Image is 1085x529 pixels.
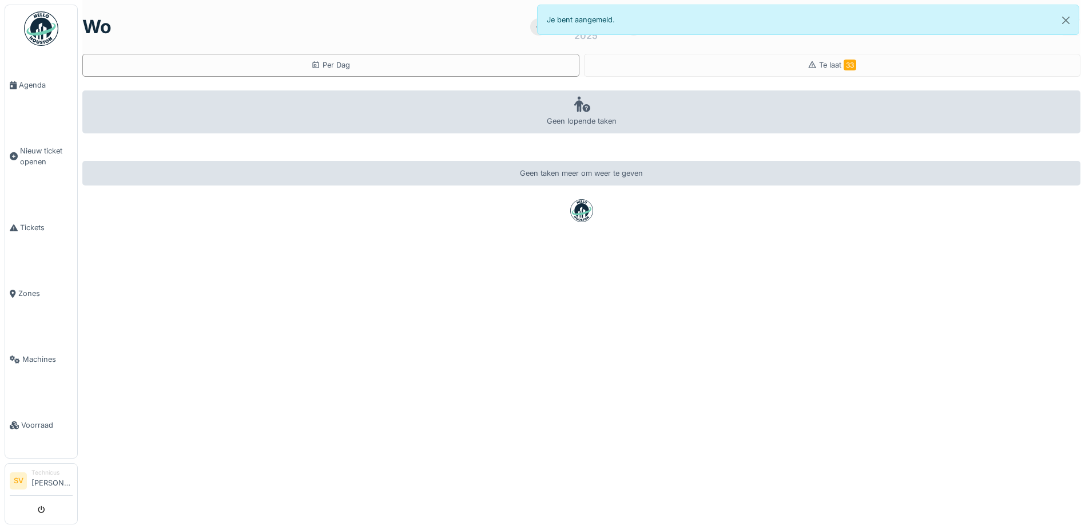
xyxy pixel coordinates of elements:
[537,5,1080,35] div: Je bent aangemeld.
[5,260,77,326] a: Zones
[22,354,73,365] span: Machines
[19,80,73,90] span: Agenda
[570,199,593,222] img: badge-BVDL4wpA.svg
[24,11,58,46] img: Badge_color-CXgf-gQk.svg
[574,29,598,42] div: 2025
[5,118,77,195] a: Nieuw ticket openen
[31,468,73,477] div: Technicus
[5,195,77,260] a: Tickets
[82,90,1080,133] div: Geen lopende taken
[82,16,112,38] h1: wo
[311,60,350,70] div: Per Dag
[5,52,77,118] a: Agenda
[1053,5,1079,35] button: Close
[82,161,1080,185] div: Geen taken meer om weer te geven
[5,392,77,458] a: Voorraad
[5,326,77,392] a: Machines
[20,145,73,167] span: Nieuw ticket openen
[20,222,73,233] span: Tickets
[31,468,73,493] li: [PERSON_NAME]
[844,60,856,70] span: 33
[18,288,73,299] span: Zones
[10,472,27,489] li: SV
[819,61,856,69] span: Te laat
[10,468,73,496] a: SV Technicus[PERSON_NAME]
[21,420,73,431] span: Voorraad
